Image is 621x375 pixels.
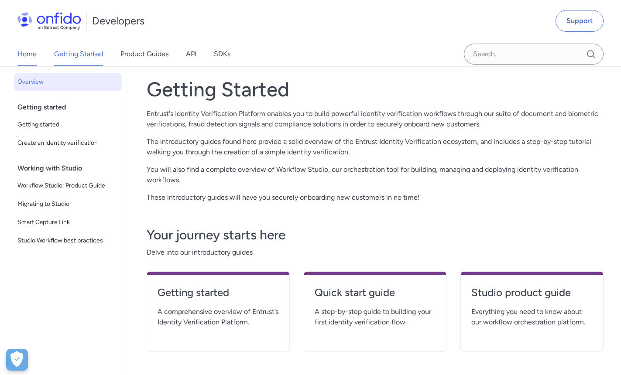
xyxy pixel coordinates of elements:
[464,44,604,65] input: Onfido search input field
[147,226,604,244] h3: Your journey starts here
[147,192,604,203] p: These introductory guides will have you securely onboarding new customers in no time!
[17,12,81,30] img: Onfido Logo
[147,247,604,258] span: Delve into our introductory guides
[6,349,28,371] div: Cookie Preferences
[17,138,118,148] span: Create an identity verification
[14,73,122,91] a: Overview
[14,116,122,133] a: Getting started
[14,232,122,249] a: Studio Workflow best practices
[14,195,122,213] a: Migrating to Studio
[158,307,279,327] span: A comprehensive overview of Entrust’s Identity Verification Platform.
[158,286,279,307] a: Getting started
[14,134,122,152] a: Create an identity verification
[471,307,593,327] span: Everything you need to know about our workflow orchestration platform.
[315,286,436,300] h4: Quick start guide
[6,349,28,371] button: Open Preferences
[17,99,125,116] div: Getting started
[14,214,122,231] a: Smart Capture Link
[186,42,196,66] a: API
[17,119,118,130] span: Getting started
[147,136,604,157] p: The introductory guides found here provide a solid overview of the Entrust Identity Verification ...
[147,109,604,130] p: Entrust's Identity Verification Platform enables you to build powerful identity verification work...
[92,14,144,28] h1: Developers
[315,307,436,327] span: A step-by-step guide to building your first identity verification flow.
[147,77,604,102] h1: Getting Started
[214,42,230,66] a: SDKs
[158,286,279,300] h4: Getting started
[147,164,604,185] p: You will also find a complete overview of Workflow Studio, our orchestration tool for building, m...
[17,199,118,209] span: Migrating to Studio
[120,42,168,66] a: Product Guides
[17,235,118,246] span: Studio Workflow best practices
[17,181,118,191] span: Workflow Studio: Product Guide
[315,286,436,307] a: Quick start guide
[14,177,122,194] a: Workflow Studio: Product Guide
[556,10,604,32] a: Support
[17,217,118,228] span: Smart Capture Link
[17,42,37,66] a: Home
[54,42,103,66] a: Getting Started
[471,286,593,300] h4: Studio product guide
[471,286,593,307] a: Studio product guide
[17,77,118,87] span: Overview
[17,160,125,177] div: Working with Studio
